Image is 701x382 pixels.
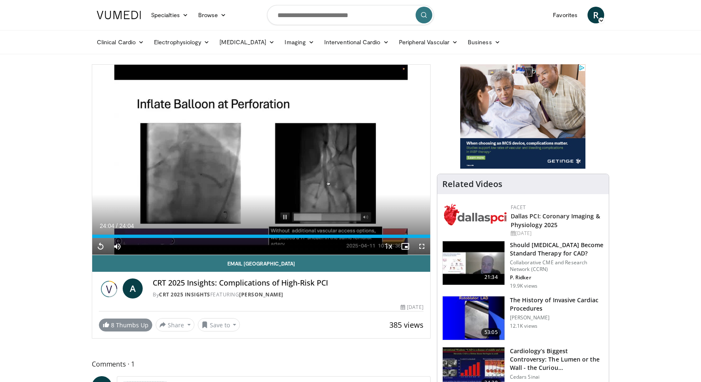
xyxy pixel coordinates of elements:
a: Electrophysiology [149,34,214,51]
h4: CRT 2025 Insights: Complications of High-Risk PCI [153,278,423,288]
a: [PERSON_NAME] [239,291,283,298]
span: 53:05 [481,328,501,336]
span: Comments 1 [92,359,431,369]
p: 12.1K views [510,323,537,329]
a: A [123,278,143,299]
a: Specialties [146,7,193,23]
img: eb63832d-2f75-457d-8c1a-bbdc90eb409c.150x105_q85_crop-smart_upscale.jpg [443,241,504,285]
a: 8 Thumbs Up [99,319,152,331]
a: Dallas PCI: Coronary Imaging & Physiology 2025 [511,212,600,229]
h3: Cardiology’s Biggest Controversy: The Lumen or the Wall - the Curiou… [510,347,604,372]
p: Collaborative CME and Research Network (CCRN) [510,259,604,273]
a: Peripheral Vascular [394,34,463,51]
a: CRT 2025 Insights [159,291,210,298]
span: 24:04 [100,223,114,229]
video-js: Video Player [92,65,430,255]
span: 24:04 [119,223,134,229]
a: Browse [193,7,232,23]
button: Enable picture-in-picture mode [397,238,414,255]
p: P. Ridker [510,274,604,281]
img: VuMedi Logo [97,11,141,19]
p: Cedars Sinai [510,374,604,380]
a: 21:34 Should [MEDICAL_DATA] Become Standard Therapy for CAD? Collaborative CME and Research Netwo... [442,241,604,289]
button: Mute [109,238,126,255]
a: R [588,7,604,23]
p: [PERSON_NAME] [510,314,604,321]
p: 19.9K views [510,283,537,289]
button: Save to [198,318,240,331]
a: [MEDICAL_DATA] [214,34,280,51]
div: By FEATURING [153,291,423,299]
h3: The History of Invasive Cardiac Procedures [510,296,604,313]
a: Favorites [548,7,582,23]
div: [DATE] [511,230,602,237]
button: Playback Rate [380,238,397,255]
a: Email [GEOGRAPHIC_DATA] [92,255,430,272]
img: a9c9c892-6047-43b2-99ef-dda026a14e5f.150x105_q85_crop-smart_upscale.jpg [443,296,504,340]
div: [DATE] [401,304,423,311]
a: Interventional Cardio [319,34,394,51]
span: 21:34 [481,273,501,281]
a: 53:05 The History of Invasive Cardiac Procedures [PERSON_NAME] 12.1K views [442,296,604,340]
span: 8 [111,321,114,329]
a: Clinical Cardio [92,34,149,51]
a: Imaging [280,34,319,51]
img: CRT 2025 Insights [99,278,119,299]
button: Fullscreen [414,238,430,255]
span: 385 views [389,320,424,330]
h4: Related Videos [442,179,502,189]
div: Progress Bar [92,235,430,238]
a: Business [463,34,505,51]
h3: Should [MEDICAL_DATA] Become Standard Therapy for CAD? [510,241,604,258]
button: Replay [92,238,109,255]
img: 939357b5-304e-4393-95de-08c51a3c5e2a.png.150x105_q85_autocrop_double_scale_upscale_version-0.2.png [444,204,507,225]
a: FACET [511,204,526,211]
span: / [116,223,118,229]
button: Share [156,318,194,331]
iframe: Advertisement [460,64,585,169]
input: Search topics, interventions [267,5,434,25]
